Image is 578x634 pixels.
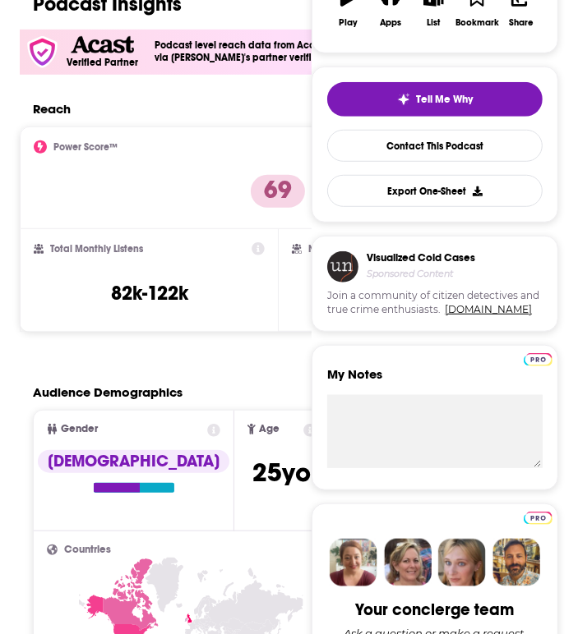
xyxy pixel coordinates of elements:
span: Countries [64,544,111,555]
h2: Total Monthly Listens [50,243,143,255]
span: Tell Me Why [417,93,474,106]
a: Pro website [524,509,553,525]
span: 25 yo [253,457,312,489]
p: 69 [251,175,305,208]
h3: 82k-122k [111,281,188,306]
div: Share [509,17,534,28]
a: [DOMAIN_NAME] [445,303,532,315]
img: Sydney Profile [330,539,377,586]
h3: Visualized Cold Cases [367,251,475,264]
div: List [427,17,440,28]
div: Your concierge team [356,600,515,620]
label: My Notes [327,366,543,395]
div: [DEMOGRAPHIC_DATA] [38,450,229,473]
img: Jules Profile [438,539,486,586]
img: tell me why sparkle [397,93,410,106]
div: Play [339,17,358,28]
img: Podchaser Pro [524,512,553,525]
img: Jon Profile [492,539,540,586]
img: verfied icon [26,36,58,68]
div: Apps [381,17,402,28]
span: Gender [61,424,98,434]
img: coldCase.18b32719.png [327,251,358,283]
h2: Audience Demographics [33,384,183,400]
h2: Reach [33,101,71,117]
h2: New Episode Listens [308,243,399,255]
button: Export One-Sheet [327,175,543,207]
h4: Sponsored Content [367,268,475,279]
div: Bookmark [455,17,499,28]
button: tell me why sparkleTell Me Why [327,82,543,117]
h5: Verified Partner [67,57,138,67]
h4: Podcast level reach data from Acast podcasts has been independently verified via [PERSON_NAME]'s ... [155,39,530,64]
a: Contact This Podcast [327,130,543,162]
a: Pro website [524,351,553,366]
h2: Power Score™ [53,141,118,153]
img: Acast [71,36,133,53]
img: Podchaser Pro [524,353,553,366]
a: Visualized Cold CasesSponsored ContentJoin a community of citizen detectives and true crime enthu... [312,236,558,346]
span: Join a community of citizen detectives and true crime enthusiasts. [327,289,543,317]
img: Barbara Profile [384,539,432,586]
span: Age [259,424,280,434]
